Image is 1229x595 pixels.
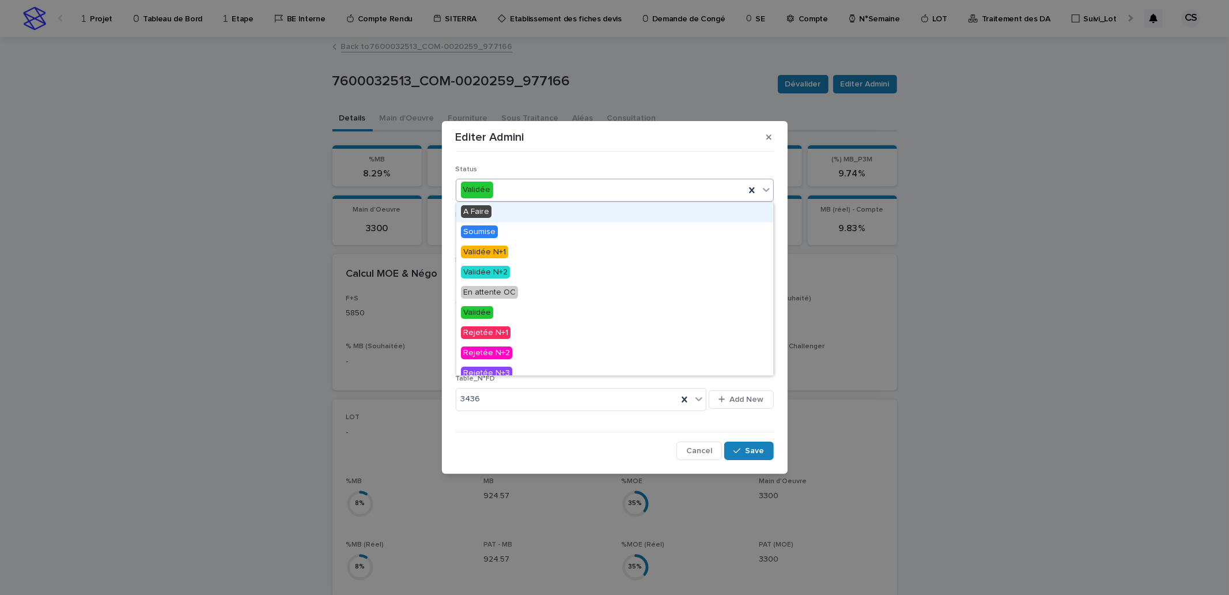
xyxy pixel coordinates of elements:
div: Validée [461,182,493,198]
div: Validée [456,303,773,323]
span: Validée N+2 [461,266,510,278]
div: Rejetée N+3 [456,364,773,384]
div: Validée N+1 [456,243,773,263]
span: En attente OC [461,286,518,299]
p: Editer Admini [456,130,524,144]
span: Table_N°FD [456,375,496,382]
span: Add New [730,396,764,404]
div: En attente OC [456,283,773,303]
button: Save [724,442,773,460]
div: Validée N+2 [456,263,773,283]
div: 3436 [456,390,678,409]
span: Rejetée N+2 [461,347,512,359]
span: Validée N+1 [461,246,508,258]
span: Save [746,447,765,455]
div: Rejetée N+1 [456,323,773,344]
button: Add New [709,390,773,409]
div: Rejetée N+2 [456,344,773,364]
span: A Faire [461,205,491,218]
button: Cancel [676,442,722,460]
span: Soumise [461,225,498,238]
span: Validée [461,306,493,319]
span: Status [456,166,478,173]
span: Rejetée N+3 [461,367,512,379]
div: A Faire [456,202,773,223]
span: Rejetée N+1 [461,326,510,339]
div: Soumise [456,223,773,243]
span: Cancel [686,447,712,455]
